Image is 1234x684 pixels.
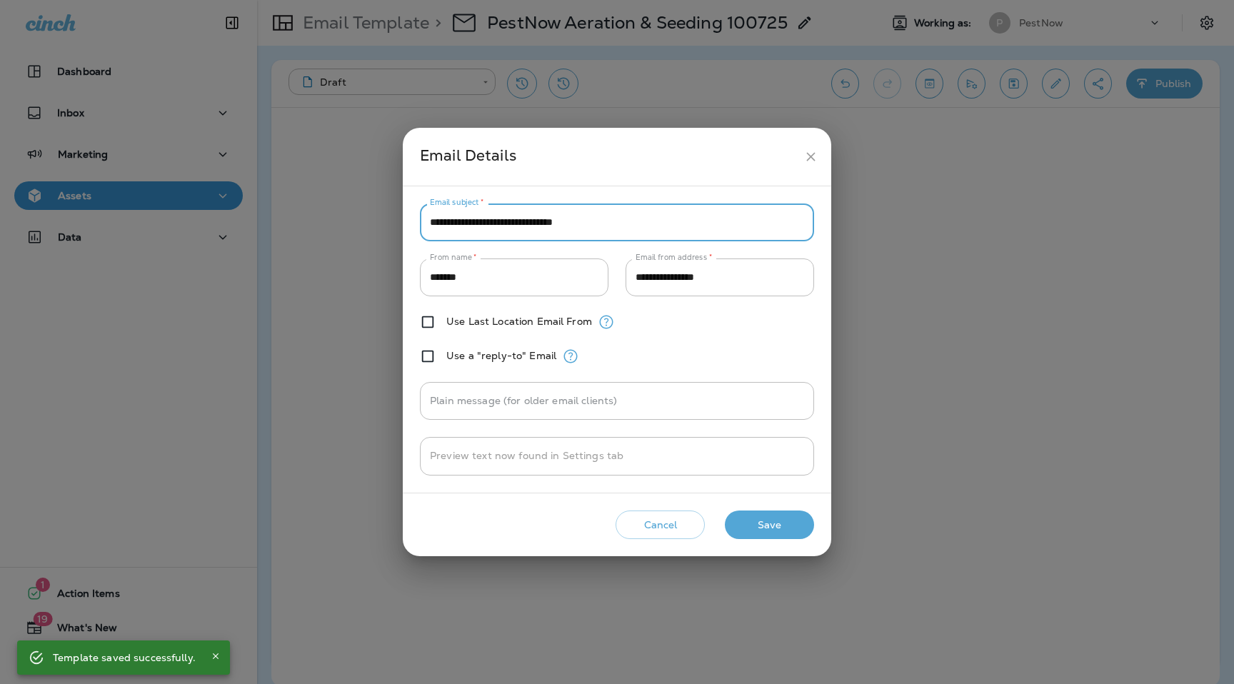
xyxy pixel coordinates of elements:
button: Close [207,648,224,665]
button: Cancel [616,511,705,540]
label: Use a "reply-to" Email [446,350,556,361]
div: Email Details [420,144,798,170]
button: Save [725,511,814,540]
label: Use Last Location Email From [446,316,592,327]
label: From name [430,252,477,263]
button: close [798,144,824,170]
label: Email from address [636,252,712,263]
label: Email subject [430,197,484,208]
div: Template saved successfully. [53,645,196,670]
